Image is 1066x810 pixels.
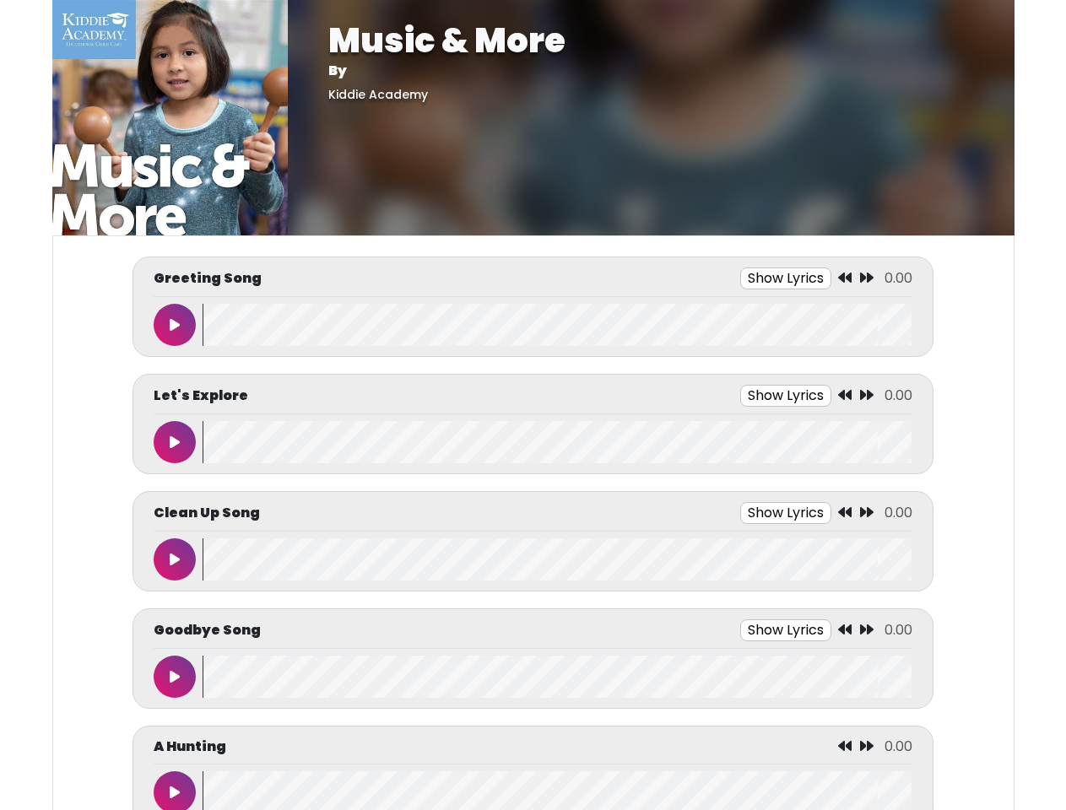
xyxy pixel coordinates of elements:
[740,267,831,289] button: Show Lyrics
[885,503,912,522] span: 0.00
[740,502,831,524] button: Show Lyrics
[154,620,261,640] p: Goodbye Song
[740,385,831,407] button: Show Lyrics
[885,386,912,405] span: 0.00
[328,88,974,102] h5: Kiddie Academy
[885,268,912,288] span: 0.00
[328,61,974,81] p: By
[154,503,260,523] p: Clean Up Song
[328,20,974,61] h1: Music & More
[154,268,262,289] p: Greeting Song
[885,620,912,640] span: 0.00
[740,619,831,641] button: Show Lyrics
[154,737,226,757] p: A Hunting
[885,737,912,756] span: 0.00
[154,386,248,406] p: Let's Explore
